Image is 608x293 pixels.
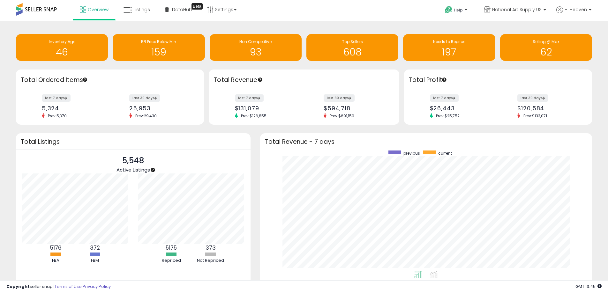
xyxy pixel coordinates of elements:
[257,77,263,83] div: Tooltip anchor
[454,7,463,13] span: Help
[129,105,193,112] div: 25,953
[265,139,587,144] h3: Total Revenue - 7 days
[141,39,176,44] span: BB Price Below Min
[492,6,542,13] span: National Art Supply US
[82,77,88,83] div: Tooltip anchor
[132,113,160,119] span: Prev: 29,430
[45,113,70,119] span: Prev: 5,370
[403,34,495,61] a: Needs to Reprice 197
[191,258,230,264] div: Not Repriced
[37,258,75,264] div: FBA
[152,258,191,264] div: Repriced
[533,39,559,44] span: Selling @ Max
[213,47,298,57] h1: 93
[324,94,355,102] label: last 30 days
[310,47,395,57] h1: 608
[129,94,160,102] label: last 30 days
[235,105,299,112] div: $131,079
[172,6,192,13] span: DataHub
[166,244,177,252] b: 5175
[42,105,105,112] div: 5,324
[430,94,459,102] label: last 7 days
[76,258,114,264] div: FBM
[6,284,111,290] div: seller snap | |
[517,105,581,112] div: $120,584
[433,113,463,119] span: Prev: $25,752
[116,155,150,167] p: 5,548
[150,167,156,173] div: Tooltip anchor
[133,6,150,13] span: Listings
[116,166,150,173] span: Active Listings
[306,34,398,61] a: Top Sellers 608
[517,94,548,102] label: last 30 days
[55,283,82,289] a: Terms of Use
[235,94,264,102] label: last 7 days
[406,47,492,57] h1: 197
[409,76,587,84] h3: Total Profit
[324,105,388,112] div: $594,718
[565,6,587,13] span: Hi Heaven
[503,47,589,57] h1: 62
[239,39,272,44] span: Non Competitive
[433,39,465,44] span: Needs to Reprice
[238,113,270,119] span: Prev: $126,855
[113,34,205,61] a: BB Price Below Min 159
[83,283,111,289] a: Privacy Policy
[556,6,591,21] a: Hi Heaven
[327,113,357,119] span: Prev: $691,150
[430,105,493,112] div: $26,443
[49,39,75,44] span: Inventory Age
[438,150,452,156] span: current
[445,6,453,14] i: Get Help
[191,3,203,10] div: Tooltip anchor
[575,283,602,289] span: 2025-09-17 13:45 GMT
[16,34,108,61] a: Inventory Age 46
[500,34,592,61] a: Selling @ Max 62
[210,34,302,61] a: Non Competitive 93
[88,6,109,13] span: Overview
[342,39,363,44] span: Top Sellers
[214,76,394,84] h3: Total Revenue
[42,94,71,102] label: last 7 days
[206,244,216,252] b: 373
[21,139,246,144] h3: Total Listings
[520,113,550,119] span: Prev: $133,071
[21,76,199,84] h3: Total Ordered Items
[440,1,474,21] a: Help
[441,77,447,83] div: Tooltip anchor
[19,47,105,57] h1: 46
[6,283,30,289] strong: Copyright
[90,244,100,252] b: 372
[50,244,62,252] b: 5176
[403,150,420,156] span: previous
[116,47,201,57] h1: 159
